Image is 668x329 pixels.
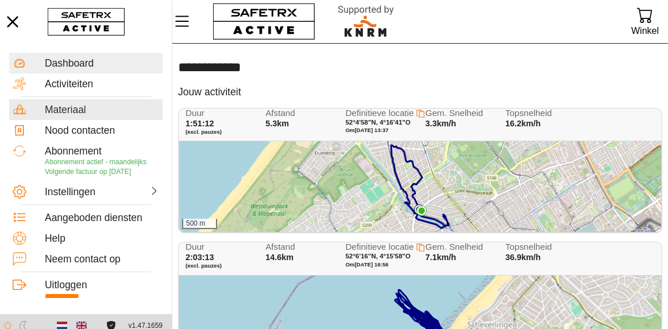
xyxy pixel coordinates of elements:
span: Duur [186,242,259,252]
span: 52°6'16"N, 4°15'58"O [345,253,410,260]
span: Gem. Snelheid [426,242,499,252]
span: Gem. Snelheid [426,109,499,118]
span: (excl. pauzes) [186,262,259,269]
h5: Jouw activiteit [178,86,241,99]
span: Om [DATE] 16:56 [345,261,388,268]
span: (excl. pauzes) [186,129,259,136]
img: ContactUs.svg [13,252,26,266]
div: Abonnement [45,145,159,157]
img: Equipment.svg [13,103,26,117]
span: Duur [186,109,259,118]
div: 500 m [182,219,217,229]
span: Afstand [265,242,339,252]
div: Winkel [631,23,659,38]
span: 16.2km/h [505,119,541,128]
span: 2:03:13 [186,253,214,262]
span: Topsnelheid [505,242,579,252]
span: 14.6km [265,253,294,262]
span: 5.3km [265,119,289,128]
img: Help.svg [13,231,26,245]
div: Nood contacten [45,125,159,137]
img: PathEnd.svg [416,206,427,216]
img: PathStart.svg [414,204,424,215]
span: Afstand [265,109,339,118]
span: Definitieve locatie [345,242,414,251]
div: Dashboard [45,57,159,69]
div: Help [45,233,159,245]
div: Materiaal [45,104,159,116]
span: 7.1km/h [426,253,457,262]
img: RescueLogo.svg [325,3,407,40]
div: Instellingen [45,186,100,198]
span: 36.9km/h [505,253,541,262]
span: 3.3km/h [426,119,457,128]
div: Uitloggen [45,279,159,291]
span: Volgende factuur op [DATE] [45,168,131,176]
div: Neem contact op [45,253,159,265]
span: Topsnelheid [505,109,579,118]
span: Om [DATE] 13:37 [345,127,388,133]
div: Aangeboden diensten [45,212,159,224]
span: Definitieve locatie [345,108,414,118]
button: Menu [172,9,201,33]
span: 52°4'58"N, 4°16'41"O [345,119,410,126]
span: Abonnement actief - maandelijks [45,158,146,166]
div: Activiteiten [45,78,159,90]
img: Subscription.svg [13,144,26,158]
img: Activities.svg [13,77,26,91]
span: 1:51:12 [186,119,214,128]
